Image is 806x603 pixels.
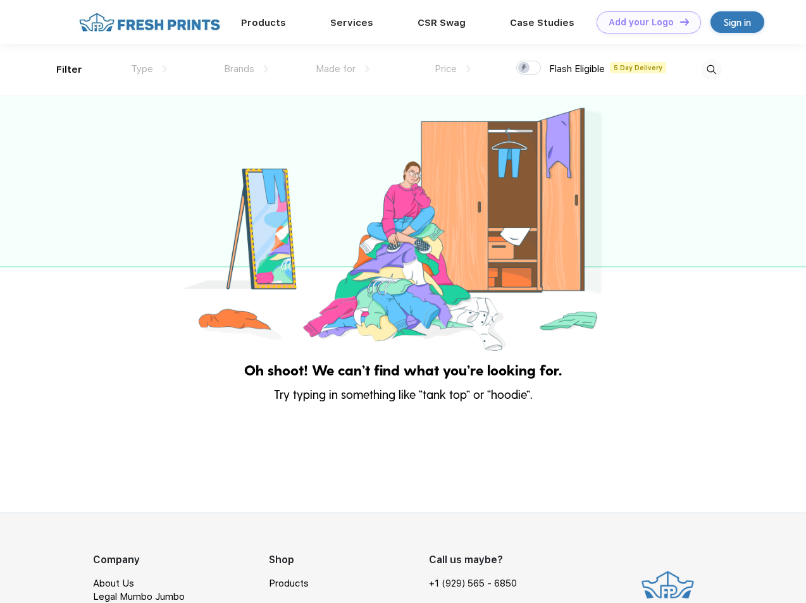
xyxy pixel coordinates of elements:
a: Products [241,17,286,28]
img: dropdown.png [264,65,268,73]
img: dropdown.png [365,65,369,73]
span: 5 Day Delivery [610,62,666,73]
span: Brands [224,63,254,75]
a: Sign in [710,11,764,33]
a: CSR Swag [418,17,466,28]
img: desktop_search.svg [701,59,722,80]
img: dropdown.png [466,65,471,73]
a: +1 (929) 565 - 6850 [429,577,517,590]
a: Services [330,17,373,28]
img: dropdown.png [163,65,167,73]
div: Add your Logo [609,17,674,28]
div: Company [93,552,269,568]
img: fo%20logo%202.webp [75,11,224,33]
img: DT [680,18,689,25]
div: Filter [56,63,82,77]
span: Made for [316,63,356,75]
div: Shop [269,552,429,568]
a: Legal Mumbo Jumbo [93,591,185,602]
div: Call us maybe? [429,552,525,568]
a: About Us [93,578,134,589]
span: Price [435,63,457,75]
a: Products [269,578,309,589]
span: Type [131,63,153,75]
span: Flash Eligible [549,63,605,75]
div: Sign in [724,15,751,30]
